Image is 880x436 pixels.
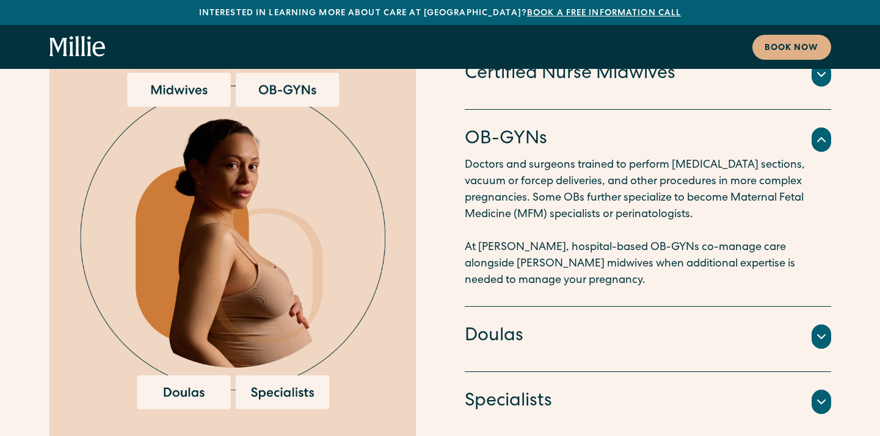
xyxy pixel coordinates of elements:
h4: OB-GYNs [465,127,547,152]
h4: Doulas [465,324,523,349]
p: Doctors and surgeons trained to perform [MEDICAL_DATA] sections, vacuum or forcep deliveries, and... [465,157,831,289]
a: Book a free information call [527,9,681,18]
div: Book now [765,42,819,55]
h4: Specialists [465,389,552,415]
a: Book now [752,35,831,60]
a: home [49,36,106,58]
h4: Certified Nurse Midwives [465,62,675,87]
img: Pregnant woman surrounded by options for maternity care providers, including midwives, OB-GYNs, d... [80,73,385,409]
